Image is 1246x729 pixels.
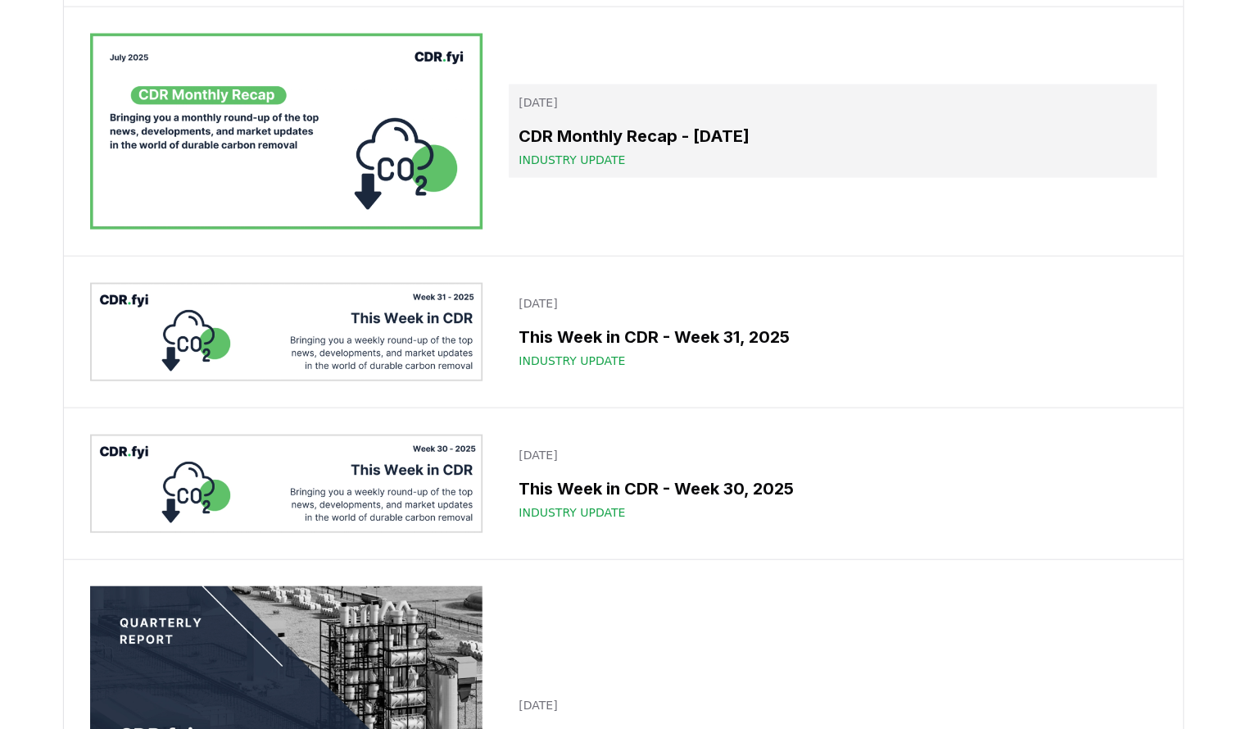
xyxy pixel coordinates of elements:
p: [DATE] [519,697,1146,713]
p: [DATE] [519,447,1146,463]
span: Industry Update [519,504,625,521]
a: [DATE]This Week in CDR - Week 31, 2025Industry Update [509,285,1156,379]
span: Industry Update [519,353,625,369]
a: [DATE]This Week in CDR - Week 30, 2025Industry Update [509,437,1156,531]
p: [DATE] [519,94,1146,111]
img: This Week in CDR - Week 30, 2025 blog post image [90,435,483,533]
img: CDR Monthly Recap - July 2025 blog post image [90,34,483,230]
p: [DATE] [519,295,1146,312]
h3: CDR Monthly Recap - [DATE] [519,124,1146,148]
span: Industry Update [519,152,625,168]
img: This Week in CDR - Week 31, 2025 blog post image [90,283,483,381]
h3: This Week in CDR - Week 31, 2025 [519,325,1146,349]
a: [DATE]CDR Monthly Recap - [DATE]Industry Update [509,84,1156,178]
h3: This Week in CDR - Week 30, 2025 [519,476,1146,501]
